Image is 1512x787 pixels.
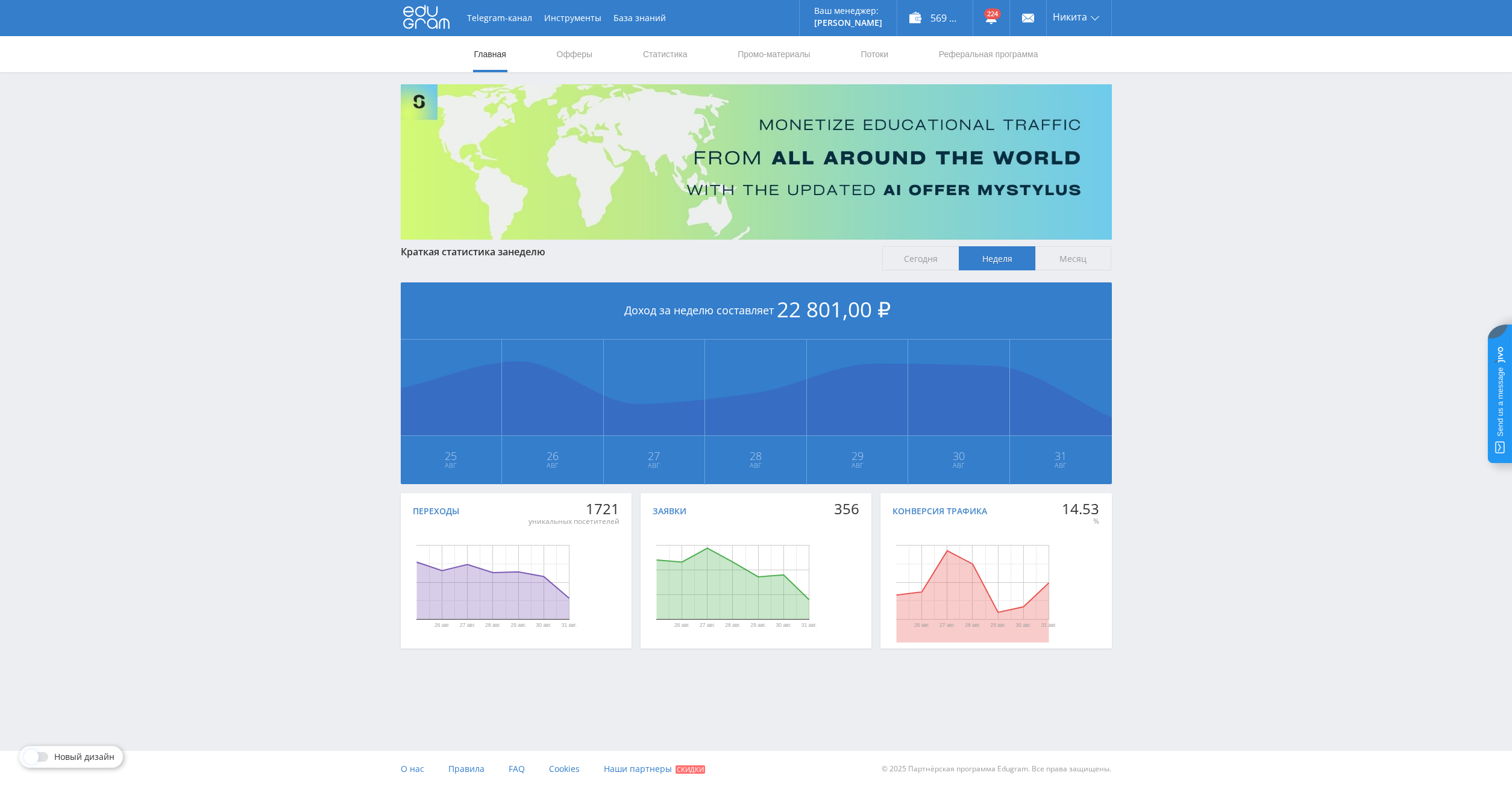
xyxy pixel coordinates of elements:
div: Краткая статистика за [401,246,871,257]
span: Авг [909,461,1009,470]
div: 14.53 [1062,500,1099,517]
text: 28 авг. [725,623,740,629]
span: 30 [909,451,1009,461]
a: Наши партнеры Скидки [604,751,705,787]
div: 1721 [529,500,620,517]
a: Статистика [642,36,689,72]
text: 28 авг. [965,623,980,629]
text: 30 авг. [776,623,791,629]
text: 27 авг. [460,623,475,629]
span: Неделя [959,246,1035,270]
span: Авг [1011,461,1111,470]
div: уникальных посетителей [529,517,620,526]
span: Правила [448,763,485,774]
a: FAQ [509,751,525,787]
span: Авг [808,461,908,470]
span: 25 [401,451,501,461]
span: Авг [706,461,806,470]
span: Cookies [549,763,580,774]
div: Доход за неделю составляет [401,282,1112,340]
p: [PERSON_NAME] [814,18,882,28]
span: О нас [401,763,424,774]
text: 26 авг. [914,623,929,629]
a: Cookies [549,751,580,787]
span: Наши партнеры [604,763,672,774]
span: 22 801,00 ₽ [777,295,891,323]
text: 29 авг. [750,623,765,629]
span: Авг [503,461,603,470]
span: Никита [1053,12,1087,22]
span: неделю [508,245,545,258]
a: Офферы [556,36,594,72]
div: © 2025 Партнёрская программа Edugram. Все права защищены. [762,751,1111,787]
span: Сегодня [882,246,959,270]
img: Banner [401,84,1112,240]
a: Потоки [859,36,889,72]
span: Месяц [1035,246,1112,270]
text: 31 авг. [561,623,576,629]
span: Авг [604,461,704,470]
text: 27 авг. [940,623,955,629]
text: 26 авг. [674,623,689,629]
text: 26 авг. [434,623,449,629]
text: 30 авг. [536,623,551,629]
svg: Диаграмма. [616,522,849,642]
div: Конверсия трафика [892,506,987,516]
svg: Диаграмма. [856,522,1088,642]
text: 31 авг. [801,623,817,629]
span: 31 [1011,451,1111,461]
div: Переходы [413,506,459,516]
span: 28 [706,451,806,461]
a: Правила [448,751,485,787]
span: 27 [604,451,704,461]
div: % [1062,517,1099,526]
text: 29 авг. [510,623,525,629]
span: Авг [401,461,501,470]
text: 27 авг. [700,623,715,629]
svg: Диаграмма. [377,522,609,642]
a: Главная [473,36,507,72]
text: 28 авг. [485,623,500,629]
a: О нас [401,751,424,787]
a: Реферальная программа [938,36,1040,72]
a: Промо-материалы [736,36,811,72]
text: 29 авг. [990,623,1005,629]
span: Скидки [676,765,705,774]
div: 356 [834,500,859,517]
p: Ваш менеджер: [814,6,882,16]
text: 30 авг. [1016,623,1031,629]
span: Новый дизайн [54,752,114,762]
span: 29 [808,451,908,461]
span: FAQ [509,763,525,774]
span: 26 [503,451,603,461]
div: Заявки [653,506,686,516]
text: 31 авг. [1041,623,1056,629]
